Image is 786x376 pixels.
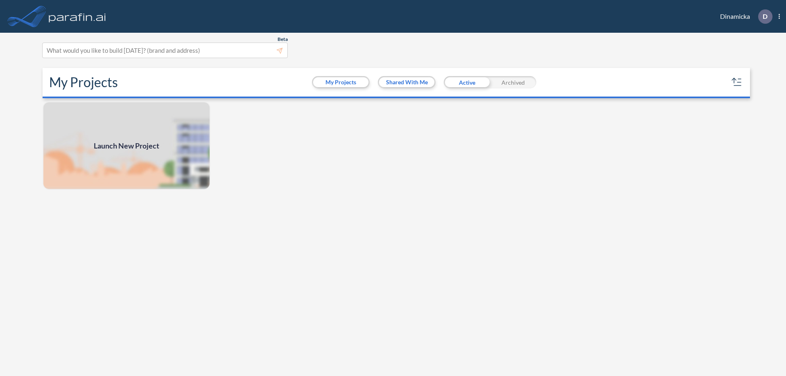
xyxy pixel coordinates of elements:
[730,76,743,89] button: sort
[47,8,108,25] img: logo
[444,76,490,88] div: Active
[49,74,118,90] h2: My Projects
[313,77,368,87] button: My Projects
[708,9,780,24] div: Dinamicka
[490,76,536,88] div: Archived
[43,101,210,190] img: add
[379,77,434,87] button: Shared With Me
[763,13,768,20] p: D
[94,140,159,151] span: Launch New Project
[43,101,210,190] a: Launch New Project
[278,36,288,43] span: Beta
